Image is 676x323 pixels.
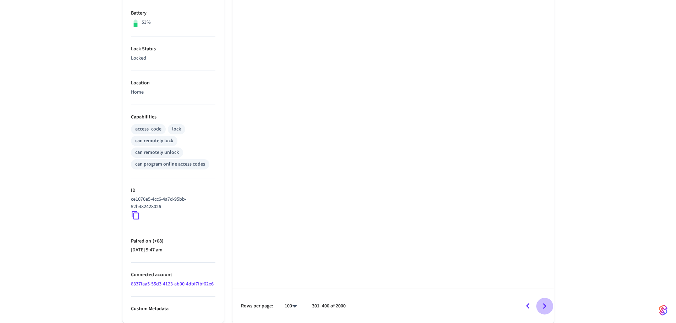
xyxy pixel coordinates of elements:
[536,298,553,314] button: Go to next page
[131,89,215,96] p: Home
[131,271,215,279] p: Connected account
[131,79,215,87] p: Location
[131,305,215,313] p: Custom Metadata
[172,126,181,133] div: lock
[131,196,213,211] p: ce1070e5-4cc6-4a7d-95bb-52b482428026
[135,126,161,133] div: access_code
[131,113,215,121] p: Capabilities
[282,301,301,311] div: 100
[659,305,667,316] img: SeamLogoGradient.69752ec5.svg
[135,137,173,145] div: can remotely lock
[135,161,205,168] div: can program online access codes
[131,10,215,17] p: Battery
[151,238,164,245] span: ( +08 )
[312,302,346,310] p: 301–400 of 2000
[131,55,215,62] p: Locked
[131,45,215,53] p: Lock Status
[131,280,214,288] a: 8337faa5-55d3-4123-ab00-4dbf7fbf62e6
[241,302,273,310] p: Rows per page:
[131,238,215,245] p: Paired on
[142,19,151,26] p: 53%
[135,149,179,156] div: can remotely unlock
[520,298,536,314] button: Go to previous page
[131,187,215,194] p: ID
[131,246,215,254] p: [DATE] 5:47 am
